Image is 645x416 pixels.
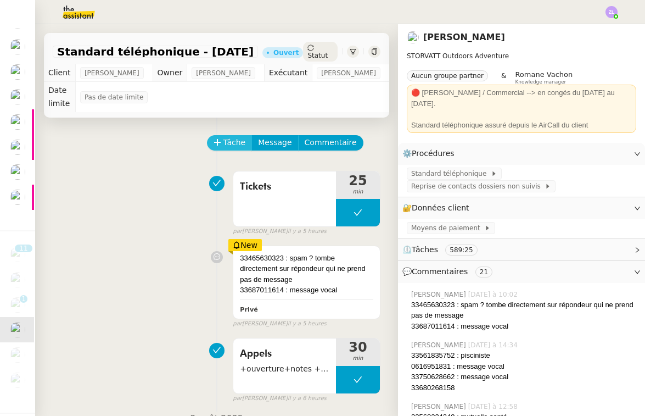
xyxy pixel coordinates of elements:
[223,136,246,149] span: Tâche
[10,190,25,205] img: users%2F0G3Vvnvi3TQv835PC6wL0iK4Q012%2Favatar%2F85e45ffa-4efd-43d5-9109-2e66efd3e965
[85,68,139,79] span: [PERSON_NAME]
[298,135,363,151] button: Commentaire
[10,272,25,287] img: users%2FrssbVgR8pSYriYNmUDKzQX9syo02%2Favatar%2Fb215b948-7ecd-4adc-935c-e0e4aeaee93e
[411,87,632,109] div: 🔴 [PERSON_NAME] / Commercial --> en congés du [DATE] au [DATE].
[445,245,477,256] nz-tag: 589:25
[233,394,242,403] span: par
[240,253,373,285] div: 33465630323 : spam ? tombe directement sur répondeur qui ne prend pas de message
[233,166,251,175] span: false
[423,32,505,42] a: [PERSON_NAME]
[475,267,492,278] nz-tag: 21
[468,340,520,350] span: [DATE] à 14:34
[85,92,144,103] span: Pas de date limite
[398,239,645,260] div: ⏲️Tâches 589:25
[44,64,75,82] td: Client
[412,267,468,276] span: Commentaires
[10,297,25,313] img: users%2FhitvUqURzfdVsA8TDJwjiRfjLnH2%2Favatar%2Flogo-thermisure.png
[407,31,419,43] img: users%2FRcIDm4Xn1TPHYwgLThSv8RQYtaM2%2Favatar%2F95761f7a-40c3-4bb5-878d-fe785e6f95b2
[412,203,469,212] span: Données client
[10,39,25,54] img: users%2FC9SBsJ0duuaSgpQFj5LgoEX8n0o2%2Favatar%2Fec9d51b8-9413-4189-adfb-7be4d8c96a3c
[411,361,636,372] div: 0616951831 : message vocal
[407,70,488,81] nz-tag: Aucun groupe partner
[233,333,251,342] span: false
[20,295,27,303] nz-badge-sup: 1
[207,135,253,151] button: Tâche
[10,347,25,363] img: users%2FC9SBsJ0duuaSgpQFj5LgoEX8n0o2%2Favatar%2Fec9d51b8-9413-4189-adfb-7be4d8c96a3c
[10,114,25,130] img: users%2FvXkuctLX0wUbD4cA8OSk7KI5fra2%2Favatar%2F858bcb8a-9efe-43bf-b7a6-dc9f739d6e70
[240,306,257,313] b: Privé
[336,354,380,363] span: min
[411,350,636,361] div: 33561835752 : pisciniste
[336,187,380,197] span: min
[10,164,25,180] img: users%2FC9SBsJ0duuaSgpQFj5LgoEX8n0o2%2Favatar%2Fec9d51b8-9413-4189-adfb-7be4d8c96a3c
[10,247,25,262] img: users%2FfjlNmCTkLiVoA3HQjY3GA5JXGxb2%2Favatar%2Fstarofservice_97480retdsc0392.png
[240,285,373,296] div: 33687011614 : message vocal
[233,227,242,236] span: par
[411,168,491,179] span: Standard téléphonique
[196,68,251,79] span: [PERSON_NAME]
[336,341,380,354] span: 30
[411,120,632,131] div: Standard téléphonique assuré depuis le AirCall du client
[228,239,262,251] div: New
[307,52,328,59] span: Statut
[44,82,75,112] td: Date limite
[24,245,28,254] p: 1
[411,340,468,350] span: [PERSON_NAME]
[288,319,327,329] span: il y a 5 heures
[411,371,636,382] div: 33750628662 : message vocal
[398,197,645,219] div: 🔐Données client
[240,363,329,375] span: +ouverture+notes + (1 ticket compté ici)
[411,299,636,321] div: 33465630323 : spam ? tombe directement sur répondeur qui ne prend pas de message
[10,140,25,155] img: users%2FvXkuctLX0wUbD4cA8OSk7KI5fra2%2Favatar%2F858bcb8a-9efe-43bf-b7a6-dc9f739d6e70
[515,70,573,79] span: Romane Vachon
[411,290,468,299] span: [PERSON_NAME]
[240,346,329,362] span: Appels
[402,267,497,276] span: 💬
[153,64,187,82] td: Owner
[233,227,326,236] small: [PERSON_NAME]
[10,373,25,388] img: users%2FW4OQjB9BRtYK2an7yusO0WsYLsD3%2Favatar%2F28027066-518b-424c-8476-65f2e549ac29
[57,46,254,57] span: Standard téléphonique - [DATE]
[273,49,299,56] div: Ouvert
[305,136,357,149] span: Commentaire
[21,295,26,305] p: 1
[411,382,636,393] div: 33680268158
[468,402,520,412] span: [DATE] à 12:58
[402,202,474,214] span: 🔐
[10,322,25,337] img: users%2FRcIDm4Xn1TPHYwgLThSv8RQYtaM2%2Favatar%2F95761f7a-40c3-4bb5-878d-fe785e6f95b2
[336,174,380,187] span: 25
[412,149,455,158] span: Procédures
[233,319,326,329] small: [PERSON_NAME]
[411,181,545,192] span: Reprise de contacts dossiers non suivis
[264,64,312,82] td: Exécutant
[411,321,636,332] div: 33687011614 : message vocal
[10,89,25,104] img: users%2FC9SBsJ0duuaSgpQFj5LgoEX8n0o2%2Favatar%2Fec9d51b8-9413-4189-adfb-7be4d8c96a3c
[233,394,326,403] small: [PERSON_NAME]
[515,70,573,85] app-user-label: Knowledge manager
[233,319,242,329] span: par
[288,394,327,403] span: il y a 6 heures
[15,245,32,252] nz-badge-sup: 11
[468,290,520,299] span: [DATE] à 10:02
[407,52,509,60] span: STORVATT Outdoors Adventure
[402,245,486,254] span: ⏲️
[288,227,327,236] span: il y a 5 heures
[258,136,291,149] span: Message
[411,223,484,234] span: Moyens de paiement
[398,261,645,282] div: 💬Commentaires 21
[240,179,329,195] span: Tickets
[411,402,468,412] span: [PERSON_NAME]
[10,64,25,80] img: users%2FC9SBsJ0duuaSgpQFj5LgoEX8n0o2%2Favatar%2Fec9d51b8-9413-4189-adfb-7be4d8c96a3c
[501,70,506,85] span: &
[398,143,645,164] div: ⚙️Procédures
[515,79,566,85] span: Knowledge manager
[321,68,376,79] span: [PERSON_NAME]
[251,135,298,151] button: Message
[402,147,459,160] span: ⚙️
[19,245,24,254] p: 1
[605,6,618,18] img: svg
[412,245,438,254] span: Tâches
